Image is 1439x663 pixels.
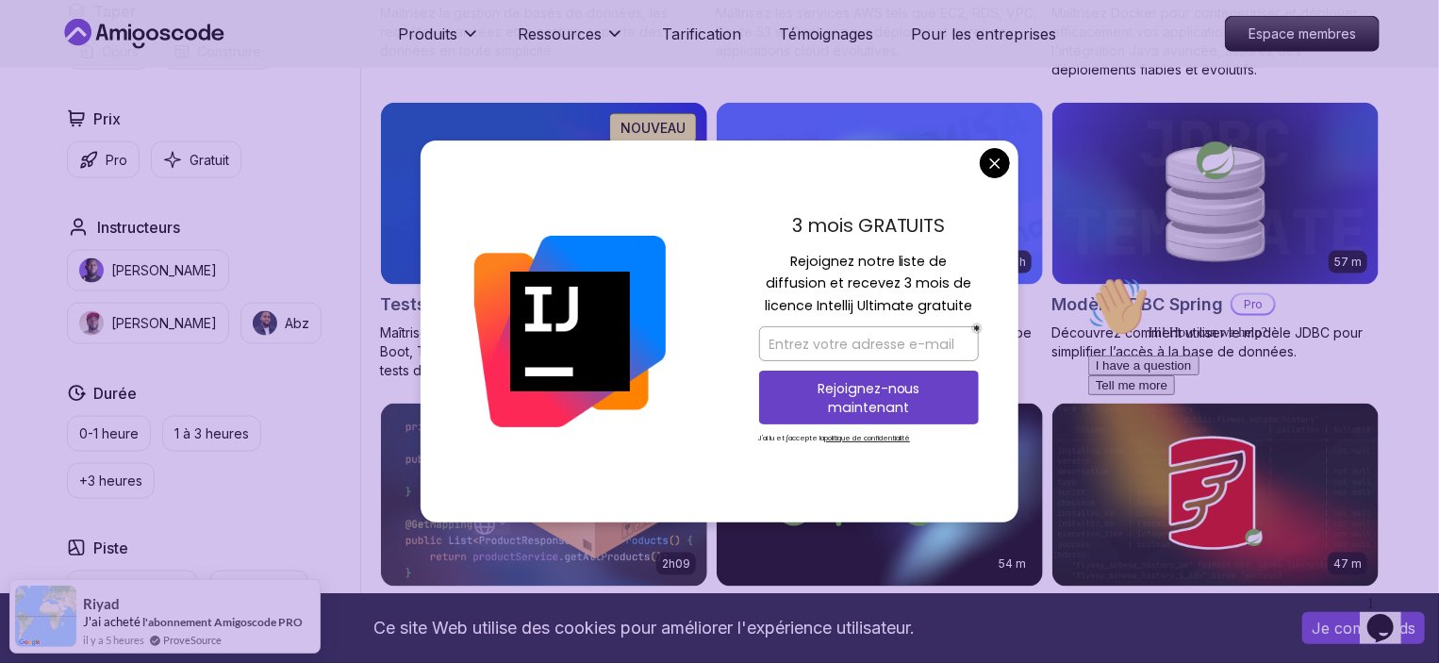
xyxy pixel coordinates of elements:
[163,632,222,648] a: ProveSource
[717,103,1043,286] img: Carte de paiement Stripe
[381,103,707,286] img: Carte de test d'intégration Java
[111,315,217,331] font: [PERSON_NAME]
[93,109,121,128] font: Prix
[1360,588,1420,644] iframe: widget de discussion
[373,618,915,638] font: Ce site Web utilise des cookies pour améliorer l'expérience utilisateur.
[1225,16,1380,52] a: Espace membres
[253,311,277,336] img: image de l'instructeur
[67,416,151,452] button: 0-1 heure
[999,556,1026,571] font: 54 m
[111,262,217,278] font: [PERSON_NAME]
[8,8,347,126] div: 👋Hi! How can we help?I have a questionTell me more
[911,25,1056,43] font: Pour les entreprises
[79,258,104,283] img: image de l'instructeur
[662,556,690,571] font: 2h09
[93,384,137,403] font: Durée
[8,8,68,68] img: :wave:
[79,425,139,441] font: 0-1 heure
[240,303,322,344] button: image de l'instructeurAbz
[174,425,249,441] font: 1 à 3 heures
[1051,102,1380,362] a: Modèle de carte Spring JDBC57 mModèle JDBC SpringProDécouvrez comment utiliser le modèle JDBC pou...
[380,403,708,663] a: Carte API du produit Spring Boot2h09API du produit Spring BootProCréez une API de produit entière...
[83,614,141,629] font: J'ai acheté
[779,23,873,45] a: Témoignages
[8,107,94,126] button: Tell me more
[380,324,686,378] font: Maîtrisez les tests d'intégration Java avec Spring Boot, Testcontainers et WebTestClient pour des...
[662,25,741,43] font: Tarification
[911,23,1056,45] a: Pour les entreprises
[151,141,241,178] button: Gratuit
[142,615,303,629] a: l'abonnement Amigoscode PRO
[1052,103,1379,286] img: Modèle de carte Spring JDBC
[67,141,140,178] button: Pro
[8,87,119,107] button: I have a question
[79,472,142,489] font: +3 heures
[1051,5,1358,77] font: Maîtrisez Docker pour conteneuriser et déployer efficacement vos applications Java. Des bases à l...
[79,311,104,336] img: image de l'instructeur
[285,315,309,331] font: Abz
[1334,255,1362,269] font: 57 m
[1249,25,1356,41] font: Espace membres
[518,23,624,60] button: Ressources
[1081,269,1420,578] iframe: widget de discussion
[380,294,587,314] font: Tests d'intégration Java
[716,102,1044,362] a: Carte de paiement Stripe1,42 hPaiement par StripeProAcceptez les paiements de vos clients avec St...
[67,571,198,606] button: L'extrémité avant
[8,57,187,71] span: Hi! How can we help?
[83,595,120,612] font: Riyad
[398,25,457,43] font: Produits
[67,463,155,499] button: +3 heures
[162,416,261,452] button: 1 à 3 heures
[381,404,707,587] img: Carte API du produit Spring Boot
[106,152,127,168] font: Pro
[1052,404,1379,587] img: Carte Flyway et Spring Boot
[97,218,180,237] font: Instructeurs
[662,23,741,45] a: Tarification
[380,102,708,381] a: Carte de test d'intégration Java1,67 hNOUVEAUTests d'intégration JavaProMaîtrisez les tests d'int...
[83,634,144,646] font: il y a 5 heures
[190,152,229,168] font: Gratuit
[93,539,128,557] font: Piste
[209,571,308,606] button: Arrière-plan
[15,586,76,647] img: image de notification de preuve sociale provesource
[1312,619,1415,638] font: Je comprends
[398,23,480,60] button: Produits
[1051,324,1363,359] font: Découvrez comment utiliser le modèle JDBC pour simplifier l’accès à la base de données.
[67,250,229,291] button: image de l'instructeur[PERSON_NAME]
[1302,612,1425,644] button: Accepter les cookies
[620,120,686,136] font: NOUVEAU
[518,25,602,43] font: Ressources
[67,303,229,344] button: image de l'instructeur[PERSON_NAME]
[779,25,873,43] font: Témoignages
[1051,294,1223,314] font: Modèle JDBC Spring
